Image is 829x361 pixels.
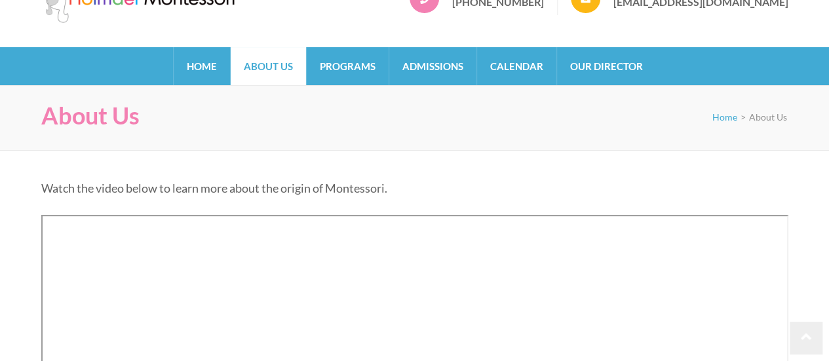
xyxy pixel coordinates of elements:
[231,47,306,85] a: About Us
[174,47,230,85] a: Home
[741,111,746,123] span: >
[557,47,656,85] a: Our Director
[41,179,788,197] p: Watch the video below to learn more about the origin of Montessori.
[307,47,389,85] a: Programs
[477,47,556,85] a: Calendar
[41,102,140,130] h1: About Us
[389,47,476,85] a: Admissions
[712,111,737,123] a: Home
